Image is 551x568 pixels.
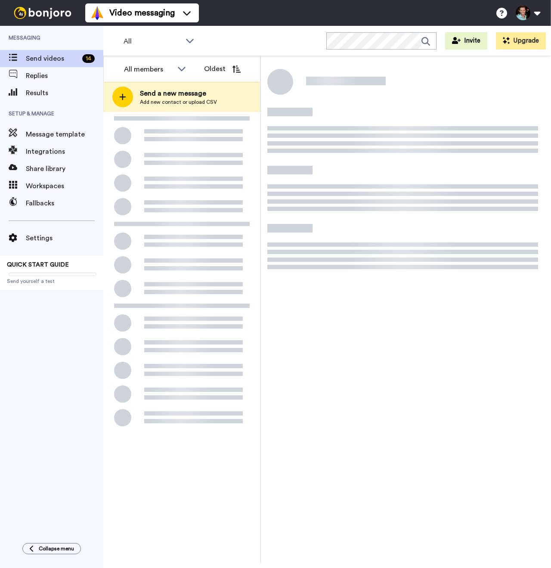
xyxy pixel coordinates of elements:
[496,32,546,50] button: Upgrade
[82,54,95,63] div: 14
[140,88,217,99] span: Send a new message
[7,278,96,285] span: Send yourself a test
[26,129,103,140] span: Message template
[39,545,74,552] span: Collapse menu
[124,64,173,74] div: All members
[124,36,181,47] span: All
[26,233,103,243] span: Settings
[26,53,79,64] span: Send videos
[10,7,75,19] img: bj-logo-header-white.svg
[26,71,103,81] span: Replies
[198,60,247,78] button: Oldest
[445,32,487,50] button: Invite
[26,164,103,174] span: Share library
[26,181,103,191] span: Workspaces
[7,262,69,268] span: QUICK START GUIDE
[26,146,103,157] span: Integrations
[22,543,81,554] button: Collapse menu
[109,7,175,19] span: Video messaging
[90,6,104,20] img: vm-color.svg
[26,88,103,98] span: Results
[140,99,217,106] span: Add new contact or upload CSV
[26,198,103,208] span: Fallbacks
